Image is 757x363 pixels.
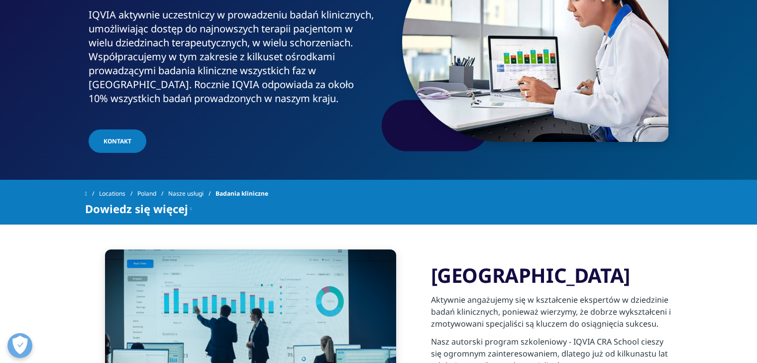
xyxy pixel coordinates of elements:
span: Dowiedz się więcej [85,203,188,215]
a: Poland [137,185,168,203]
a: KONTAKT [89,129,146,153]
span: Badania kliniczne [216,185,268,203]
p: Aktywnie angażujemy się w kształcenie ekspertów w dziedzinie badań klinicznych, ponieważ wierzymy... [431,294,672,336]
a: Nasze usługi [168,185,216,203]
p: IQVIA aktywnie uczestniczy w prowadzeniu badań klinicznych, umożliwiając dostęp do najnowszych te... [89,8,375,112]
span: KONTAKT [104,137,131,145]
h3: [GEOGRAPHIC_DATA] [431,263,672,288]
button: Otwórz Preferencje [7,333,32,358]
a: Locations [99,185,137,203]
